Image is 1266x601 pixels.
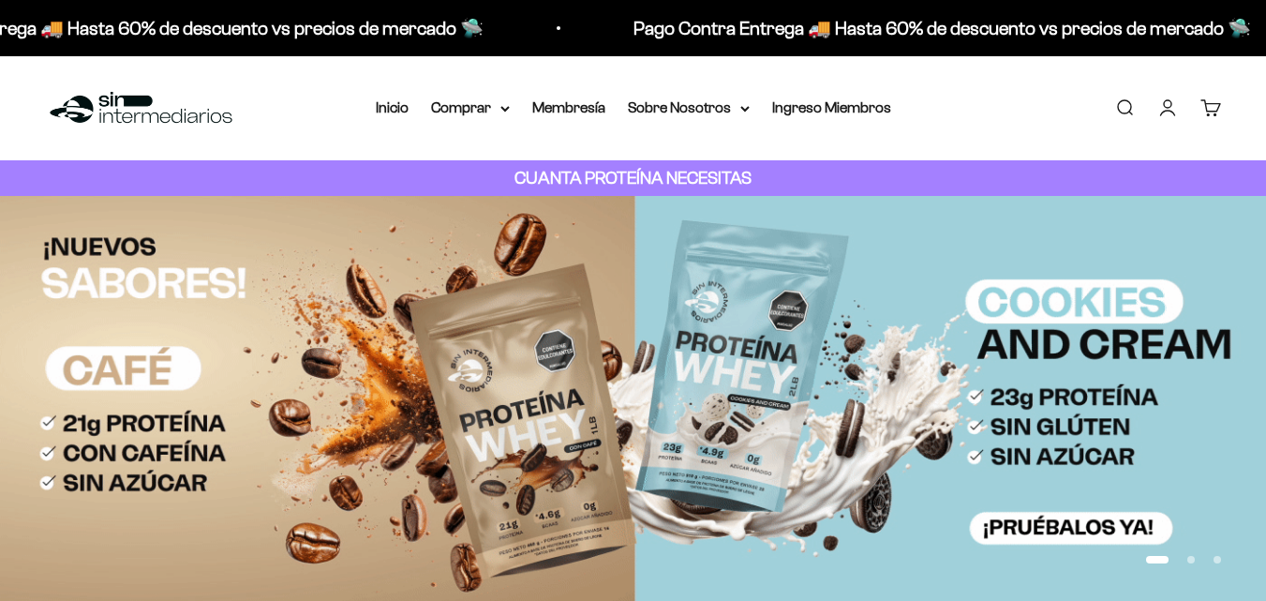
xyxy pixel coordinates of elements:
[628,96,750,120] summary: Sobre Nosotros
[631,13,1248,43] p: Pago Contra Entrega 🚚 Hasta 60% de descuento vs precios de mercado 🛸
[772,99,891,115] a: Ingreso Miembros
[532,99,605,115] a: Membresía
[376,99,409,115] a: Inicio
[431,96,510,120] summary: Comprar
[514,168,752,188] strong: CUANTA PROTEÍNA NECESITAS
